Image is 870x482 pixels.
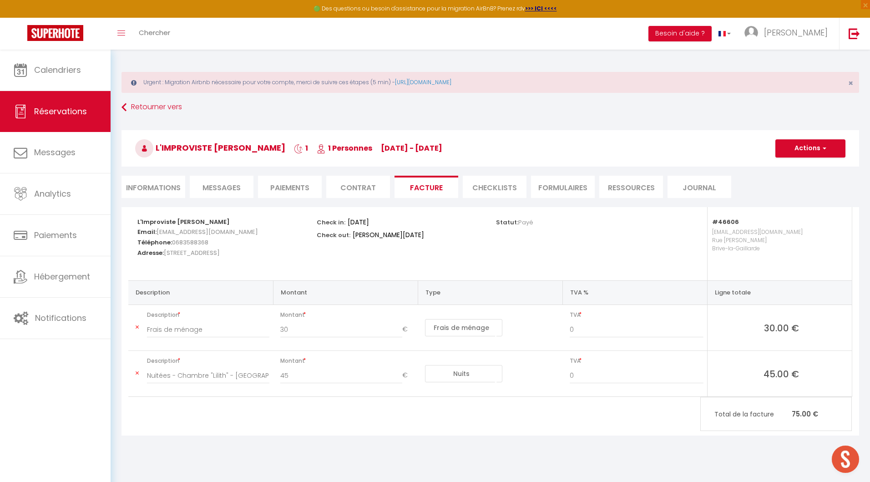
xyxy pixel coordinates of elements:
[712,218,739,226] strong: #46606
[137,228,157,236] strong: Email:
[202,183,241,193] span: Messages
[135,142,285,153] span: L'Improviste [PERSON_NAME]
[848,77,853,89] span: ×
[121,99,859,116] a: Retourner vers
[137,249,164,257] strong: Adresse:
[172,236,208,249] span: 0683588368
[463,176,526,198] li: CHECKLISTS
[738,18,839,50] a: ... [PERSON_NAME]
[775,139,845,157] button: Actions
[714,409,792,419] span: Total de la facture
[317,229,350,239] p: Check out:
[34,64,81,76] span: Calendriers
[137,238,172,247] strong: Téléphone:
[121,176,185,198] li: Informations
[744,26,758,40] img: ...
[317,216,345,227] p: Check in:
[715,321,849,334] span: 30.00 €
[570,355,703,367] span: TVA
[317,143,372,153] span: 1 Personnes
[139,28,170,37] span: Chercher
[395,176,458,198] li: Facture
[668,176,731,198] li: Journal
[848,79,853,87] button: Close
[34,106,87,117] span: Réservations
[531,176,595,198] li: FORMULAIRES
[273,280,418,304] th: Montant
[35,312,86,324] span: Notifications
[496,216,533,227] p: Statut:
[648,26,712,41] button: Besoin d'aide ?
[121,72,859,93] div: Urgent : Migration Airbnb nécessaire pour votre compte, merci de suivre ces étapes (5 min) -
[518,218,533,227] span: Payé
[164,246,220,259] span: [STREET_ADDRESS]
[258,176,322,198] li: Paiements
[525,5,557,12] a: >>> ICI <<<<
[128,280,273,304] th: Description
[712,226,843,271] p: [EMAIL_ADDRESS][DOMAIN_NAME] Rue [PERSON_NAME] Brive-la-Gaillarde
[280,355,414,367] span: Montant
[34,271,90,282] span: Hébergement
[27,25,83,41] img: Super Booking
[707,280,852,304] th: Ligne totale
[381,143,442,153] span: [DATE] - [DATE]
[157,225,258,238] span: [EMAIL_ADDRESS][DOMAIN_NAME]
[137,218,230,226] strong: L'Improviste [PERSON_NAME]
[34,229,77,241] span: Paiements
[402,367,414,384] span: €
[715,367,849,380] span: 45.00 €
[395,78,451,86] a: [URL][DOMAIN_NAME]
[280,309,414,321] span: Montant
[849,28,860,39] img: logout
[402,321,414,338] span: €
[701,404,851,424] p: 75.00 €
[832,446,859,473] div: Ouvrir le chat
[418,280,562,304] th: Type
[34,147,76,158] span: Messages
[34,188,71,199] span: Analytics
[326,176,390,198] li: Contrat
[599,176,663,198] li: Ressources
[570,309,703,321] span: TVA
[764,27,828,38] span: [PERSON_NAME]
[294,143,308,153] span: 1
[132,18,177,50] a: Chercher
[147,309,269,321] span: Description
[147,355,269,367] span: Description
[562,280,707,304] th: TVA %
